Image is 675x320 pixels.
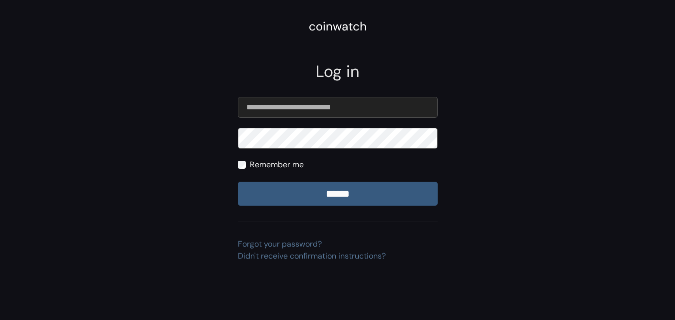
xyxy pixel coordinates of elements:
[238,239,322,249] a: Forgot your password?
[309,17,367,35] div: coinwatch
[238,251,386,261] a: Didn't receive confirmation instructions?
[309,22,367,33] a: coinwatch
[238,62,438,81] h2: Log in
[250,159,304,171] label: Remember me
